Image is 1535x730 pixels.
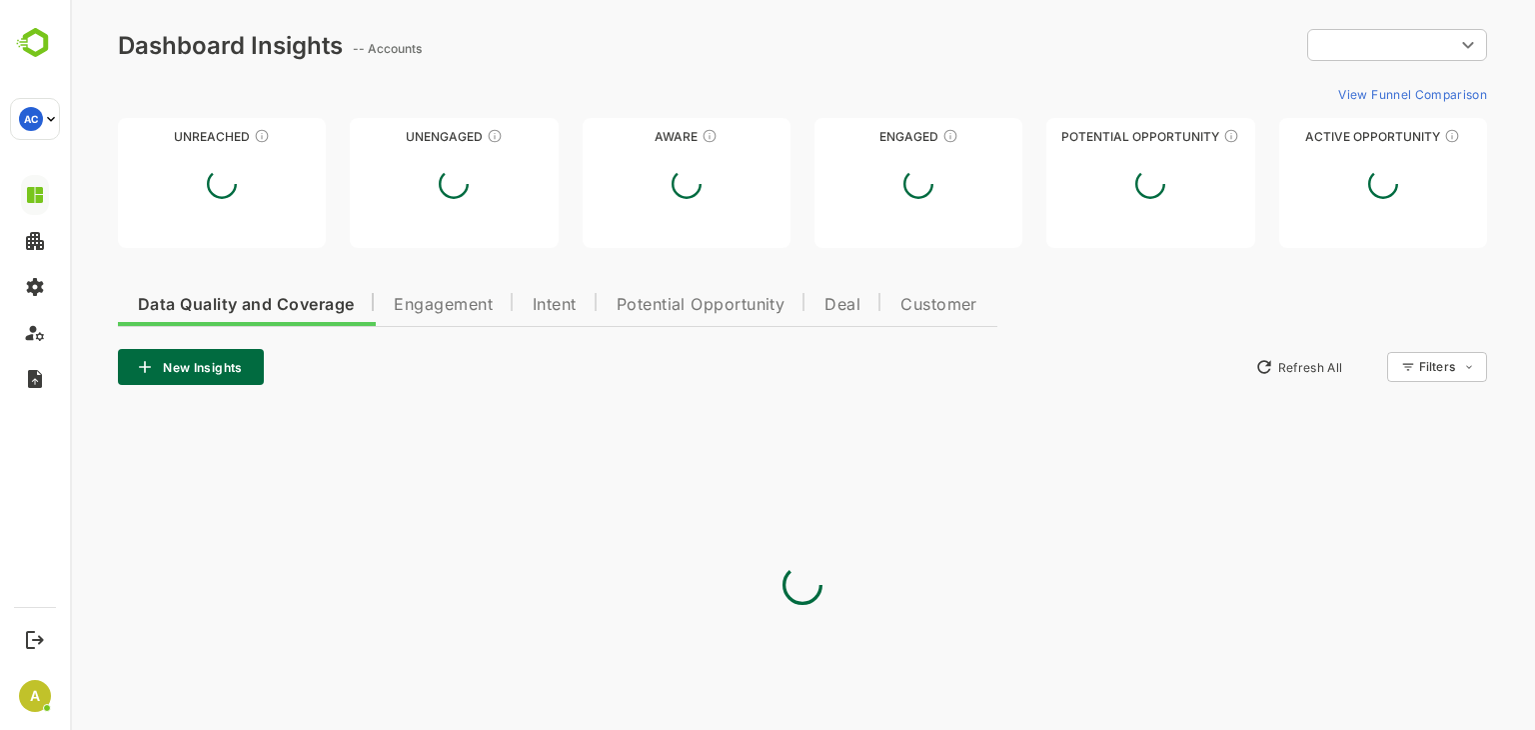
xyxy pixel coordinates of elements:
[10,24,61,62] img: BambooboxLogoMark.f1c84d78b4c51b1a7b5f700c9845e183.svg
[463,297,507,313] span: Intent
[1347,349,1417,385] div: Filters
[745,129,952,144] div: Engaged
[19,680,51,712] div: A
[976,129,1184,144] div: Potential Opportunity
[830,297,907,313] span: Customer
[632,128,648,144] div: These accounts have just entered the buying cycle and need further nurturing
[48,129,256,144] div: Unreached
[1153,128,1169,144] div: These accounts are MQAs and can be passed on to Inside Sales
[547,297,716,313] span: Potential Opportunity
[1349,359,1385,374] div: Filters
[1176,351,1281,383] button: Refresh All
[513,129,721,144] div: Aware
[68,297,284,313] span: Data Quality and Coverage
[48,31,273,60] div: Dashboard Insights
[1374,128,1390,144] div: These accounts have open opportunities which might be at any of the Sales Stages
[417,128,433,144] div: These accounts have not shown enough engagement and need nurturing
[324,297,423,313] span: Engagement
[1260,78,1417,110] button: View Funnel Comparison
[48,349,194,385] button: New Insights
[184,128,200,144] div: These accounts have not been engaged with for a defined time period
[1237,27,1417,63] div: ​
[755,297,790,313] span: Deal
[21,626,48,653] button: Logout
[1209,129,1417,144] div: Active Opportunity
[283,41,358,56] ag: -- Accounts
[19,107,43,131] div: AC
[280,129,488,144] div: Unengaged
[872,128,888,144] div: These accounts are warm, further nurturing would qualify them to MQAs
